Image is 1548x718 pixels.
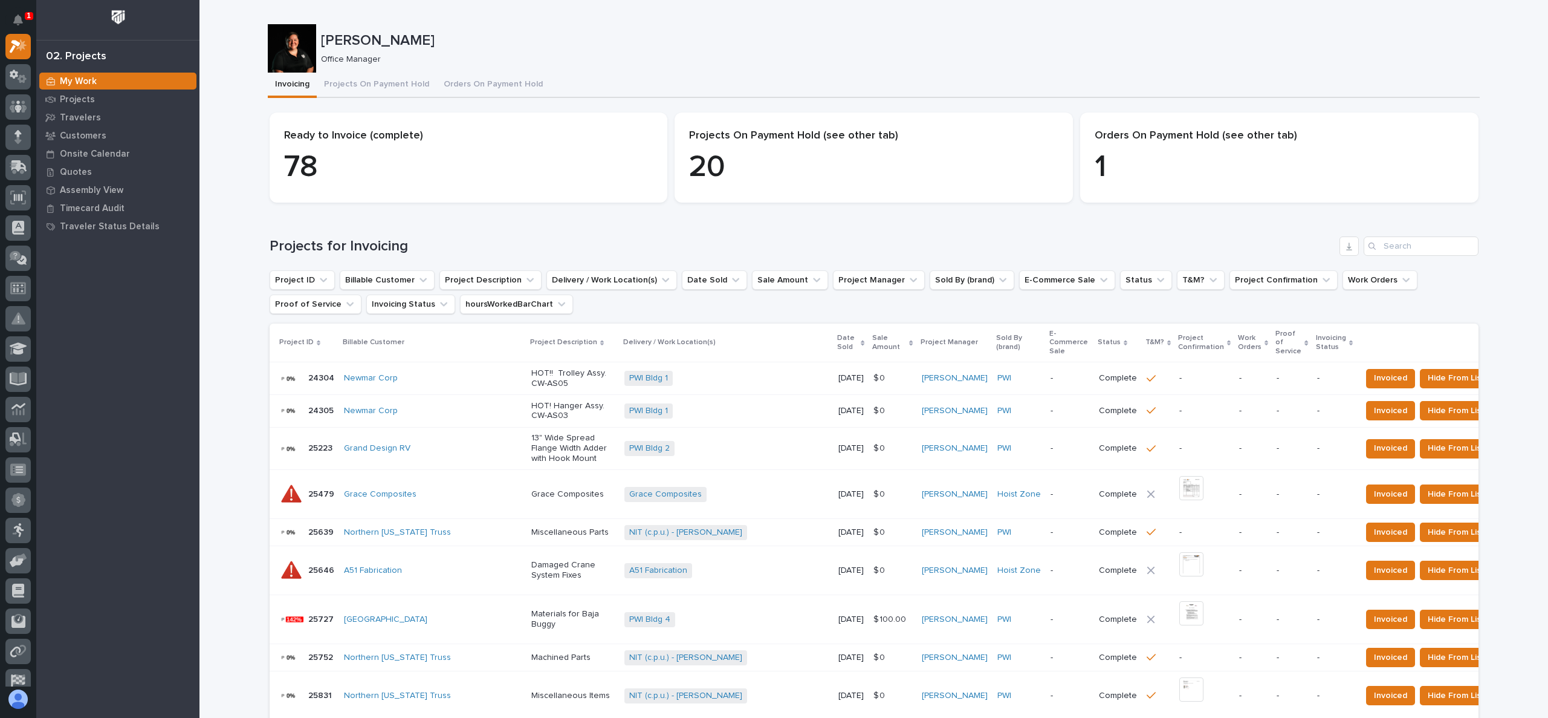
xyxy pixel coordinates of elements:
[531,489,615,500] p: Grace Composites
[343,336,404,349] p: Billable Customer
[1238,331,1261,354] p: Work Orders
[689,149,1058,186] p: 20
[344,406,398,416] a: Newmar Corp
[997,691,1011,701] a: PWI
[1051,373,1089,383] p: -
[366,295,455,314] button: Invoicing Status
[922,691,988,701] a: [PERSON_NAME]
[344,443,410,454] a: Grand Design RV
[752,270,828,290] button: Sale Amount
[1099,489,1137,500] p: Complete
[1239,527,1267,538] p: -
[308,403,336,416] p: 24305
[1051,691,1089,701] p: -
[436,73,550,98] button: Orders On Payment Hold
[1099,406,1137,416] p: Complete
[1145,336,1164,349] p: T&M?
[873,612,908,625] p: $ 100.00
[838,691,864,701] p: [DATE]
[60,113,101,123] p: Travelers
[838,489,864,500] p: [DATE]
[1277,691,1307,701] p: -
[921,336,978,349] p: Project Manager
[1366,648,1415,667] button: Invoiced
[997,443,1011,454] a: PWI
[1316,331,1346,354] p: Invoicing Status
[308,650,335,663] p: 25752
[922,373,988,383] a: [PERSON_NAME]
[1317,443,1352,454] p: -
[1095,149,1464,186] p: 1
[1277,527,1307,538] p: -
[1366,610,1415,629] button: Invoiced
[1277,373,1307,383] p: -
[1420,439,1492,459] button: Hide From List
[1179,373,1229,383] p: -
[1277,615,1307,625] p: -
[1428,403,1485,418] span: Hide From List
[60,94,95,105] p: Projects
[531,401,615,422] p: HOT! Hanger Assy. CW-AS03
[1051,406,1089,416] p: -
[1428,650,1485,665] span: Hide From List
[344,373,398,383] a: Newmar Corp
[1239,653,1267,663] p: -
[270,238,1335,255] h1: Projects for Invoicing
[1177,270,1225,290] button: T&M?
[36,199,199,217] a: Timecard Audit
[1428,441,1485,455] span: Hide From List
[922,566,988,576] a: [PERSON_NAME]
[321,54,1470,65] p: Office Manager
[531,433,615,463] p: 13" Wide Spread Flange Width Adder with Hook Mount
[1179,527,1229,538] p: -
[317,73,436,98] button: Projects On Payment Hold
[873,371,887,383] p: $ 0
[873,487,887,500] p: $ 0
[1364,237,1478,256] input: Search
[1317,691,1352,701] p: -
[1420,401,1492,420] button: Hide From List
[1099,443,1137,454] p: Complete
[36,72,199,90] a: My Work
[308,441,335,454] p: 25223
[284,149,653,186] p: 78
[1179,653,1229,663] p: -
[344,691,451,701] a: Northern [US_STATE] Truss
[1374,688,1407,703] span: Invoiced
[629,653,742,663] a: NIT (c.p.u.) - [PERSON_NAME]
[1420,369,1492,388] button: Hide From List
[1099,691,1137,701] p: Complete
[344,566,402,576] a: A51 Fabrication
[838,373,864,383] p: [DATE]
[36,145,199,163] a: Onsite Calendar
[1420,523,1492,542] button: Hide From List
[270,427,1512,470] tr: 2522325223 Grand Design RV 13" Wide Spread Flange Width Adder with Hook MountPWI Bldg 2 [DATE]$ 0...
[60,131,106,142] p: Customers
[344,527,451,538] a: Northern [US_STATE] Truss
[531,691,615,701] p: Miscellaneous Items
[873,441,887,454] p: $ 0
[1420,485,1492,504] button: Hide From List
[1178,331,1224,354] p: Project Confirmation
[1374,403,1407,418] span: Invoiced
[629,566,687,576] a: A51 Fabrication
[308,612,336,625] p: 25727
[531,609,615,630] p: Materials for Baja Buggy
[270,644,1512,671] tr: 2575225752 Northern [US_STATE] Truss Machined PartsNIT (c.p.u.) - [PERSON_NAME] [DATE]$ 0$ 0 [PER...
[1428,371,1485,385] span: Hide From List
[1317,566,1352,576] p: -
[1366,369,1415,388] button: Invoiced
[997,489,1041,500] a: Hoist Zone
[1099,653,1137,663] p: Complete
[321,32,1475,50] p: [PERSON_NAME]
[1342,270,1417,290] button: Work Orders
[60,167,92,178] p: Quotes
[270,362,1512,395] tr: 2430424304 Newmar Corp HOT!! Trolley Assy. CW-AS05PWI Bldg 1 [DATE]$ 0$ 0 [PERSON_NAME] PWI -Comp...
[5,687,31,712] button: users-avatar
[1420,686,1492,705] button: Hide From List
[1366,439,1415,459] button: Invoiced
[1239,615,1267,625] p: -
[629,373,668,383] a: PWI Bldg 1
[36,108,199,126] a: Travelers
[997,406,1011,416] a: PWI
